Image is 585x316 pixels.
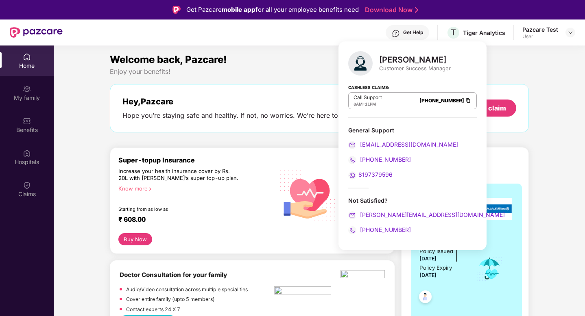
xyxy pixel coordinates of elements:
p: Audio/Video consultation across multiple specialities [126,286,248,293]
img: svg+xml;base64,PHN2ZyB4bWxucz0iaHR0cDovL3d3dy53My5vcmcvMjAwMC9zdmciIHdpZHRoPSIyMCIgaGVpZ2h0PSIyMC... [348,156,356,164]
div: Starting from as low as [118,206,240,212]
img: Stroke [415,6,418,14]
div: Know more [118,185,270,191]
img: icon [476,255,503,282]
span: [DATE] [419,272,437,278]
img: svg+xml;base64,PHN2ZyB4bWxucz0iaHR0cDovL3d3dy53My5vcmcvMjAwMC9zdmciIHdpZHRoPSIyMCIgaGVpZ2h0PSIyMC... [348,141,356,149]
img: svg+xml;base64,PHN2ZyB4bWxucz0iaHR0cDovL3d3dy53My5vcmcvMjAwMC9zdmciIHdpZHRoPSIyMCIgaGVpZ2h0PSIyMC... [348,226,356,234]
button: Buy Now [118,233,152,245]
a: 8197379596 [348,171,393,178]
div: General Support [348,126,477,134]
a: [EMAIL_ADDRESS][DOMAIN_NAME] [348,141,458,148]
b: Doctor Consultation for your family [120,271,227,279]
div: Tiger Analytics [463,29,505,37]
a: [PHONE_NUMBER] [348,156,411,163]
span: [PHONE_NUMBER] [358,226,411,233]
div: Super-topup Insurance [118,156,275,164]
span: [DATE] [419,255,437,262]
div: Pazcare Test [522,26,558,33]
span: T [451,28,456,37]
img: svg+xml;base64,PHN2ZyBpZD0iQ2xhaW0iIHhtbG5zPSJodHRwOi8vd3d3LnczLm9yZy8yMDAwL3N2ZyIgd2lkdGg9IjIwIi... [23,181,31,189]
img: svg+xml;base64,PHN2ZyB4bWxucz0iaHR0cDovL3d3dy53My5vcmcvMjAwMC9zdmciIHhtbG5zOnhsaW5rPSJodHRwOi8vd3... [348,51,373,76]
div: User [522,33,558,40]
img: svg+xml;base64,PHN2ZyBpZD0iSG9zcGl0YWxzIiB4bWxucz0iaHR0cDovL3d3dy53My5vcmcvMjAwMC9zdmciIHdpZHRoPS... [23,149,31,157]
div: Not Satisfied? [348,197,477,204]
img: New Pazcare Logo [10,27,63,38]
img: svg+xml;base64,PHN2ZyB3aWR0aD0iMjAiIGhlaWdodD0iMjAiIHZpZXdCb3g9IjAgMCAyMCAyMCIgZmlsbD0ibm9uZSIgeG... [23,85,31,93]
a: [PERSON_NAME][EMAIL_ADDRESS][DOMAIN_NAME] [348,211,505,218]
div: Policy Expiry [419,264,452,272]
a: [PHONE_NUMBER] [419,97,464,104]
img: svg+xml;base64,PHN2ZyB4bWxucz0iaHR0cDovL3d3dy53My5vcmcvMjAwMC9zdmciIHdpZHRoPSIyMCIgaGVpZ2h0PSIyMC... [348,171,356,180]
div: - [354,101,382,107]
img: svg+xml;base64,PHN2ZyBpZD0iSG9tZSIgeG1sbnM9Imh0dHA6Ly93d3cudzMub3JnLzIwMDAvc3ZnIiB3aWR0aD0iMjAiIG... [23,53,31,61]
span: 11PM [365,102,376,106]
div: Customer Success Manager [379,65,451,72]
img: svg+xml;base64,PHN2ZyB4bWxucz0iaHR0cDovL3d3dy53My5vcmcvMjAwMC9zdmciIHhtbG5zOnhsaW5rPSJodHRwOi8vd3... [275,160,342,228]
div: Hope you’re staying safe and healthy. If not, no worries. We’re here to help. [122,111,355,120]
div: [PERSON_NAME] [379,55,451,65]
div: Get Pazcare for all your employee benefits need [186,5,359,15]
p: Contact experts 24 X 7 [126,305,180,313]
div: Hey, Pazcare [122,97,355,106]
span: [EMAIL_ADDRESS][DOMAIN_NAME] [358,141,458,148]
img: svg+xml;base64,PHN2ZyBpZD0iRHJvcGRvd24tMzJ4MzIiIHhtbG5zPSJodHRwOi8vd3d3LnczLm9yZy8yMDAwL3N2ZyIgd2... [567,29,574,36]
div: ₹ 608.00 [118,215,266,225]
span: [PERSON_NAME][EMAIL_ADDRESS][DOMAIN_NAME] [358,211,505,218]
div: Enjoy your benefits! [110,67,529,76]
img: physica%20-%20Edited.png [341,270,385,281]
div: Increase your health insurance cover by Rs. 20L with [PERSON_NAME]’s super top-up plan. [118,168,240,182]
span: [PHONE_NUMBER] [358,156,411,163]
div: Not Satisfied? [348,197,477,234]
img: pngtree-physiotherapy-physiotherapist-rehab-disability-stretching-png-image_6063262.png [274,286,331,297]
span: 8197379596 [358,171,393,178]
img: svg+xml;base64,PHN2ZyB4bWxucz0iaHR0cDovL3d3dy53My5vcmcvMjAwMC9zdmciIHdpZHRoPSI0OC45NDMiIGhlaWdodD... [415,288,435,308]
img: svg+xml;base64,PHN2ZyBpZD0iQmVuZWZpdHMiIHhtbG5zPSJodHRwOi8vd3d3LnczLm9yZy8yMDAwL3N2ZyIgd2lkdGg9Ij... [23,117,31,125]
div: General Support [348,126,477,180]
span: right [148,187,152,191]
span: Welcome back, Pazcare! [110,54,227,65]
span: 8AM [354,102,362,106]
img: svg+xml;base64,PHN2ZyBpZD0iSGVscC0zMngzMiIgeG1sbnM9Imh0dHA6Ly93d3cudzMub3JnLzIwMDAvc3ZnIiB3aWR0aD... [392,29,400,37]
a: [PHONE_NUMBER] [348,226,411,233]
strong: Cashless Claims: [348,82,389,91]
a: Download Now [365,6,416,14]
img: Clipboard Icon [465,97,471,104]
img: svg+xml;base64,PHN2ZyB4bWxucz0iaHR0cDovL3d3dy53My5vcmcvMjAwMC9zdmciIHdpZHRoPSIyMCIgaGVpZ2h0PSIyMC... [348,211,356,219]
p: Call Support [354,94,382,101]
div: Get Help [403,29,423,36]
p: Cover entire family (upto 5 members) [126,295,215,303]
img: Logo [172,6,181,14]
img: insurerLogo [477,198,512,220]
strong: mobile app [222,6,255,13]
